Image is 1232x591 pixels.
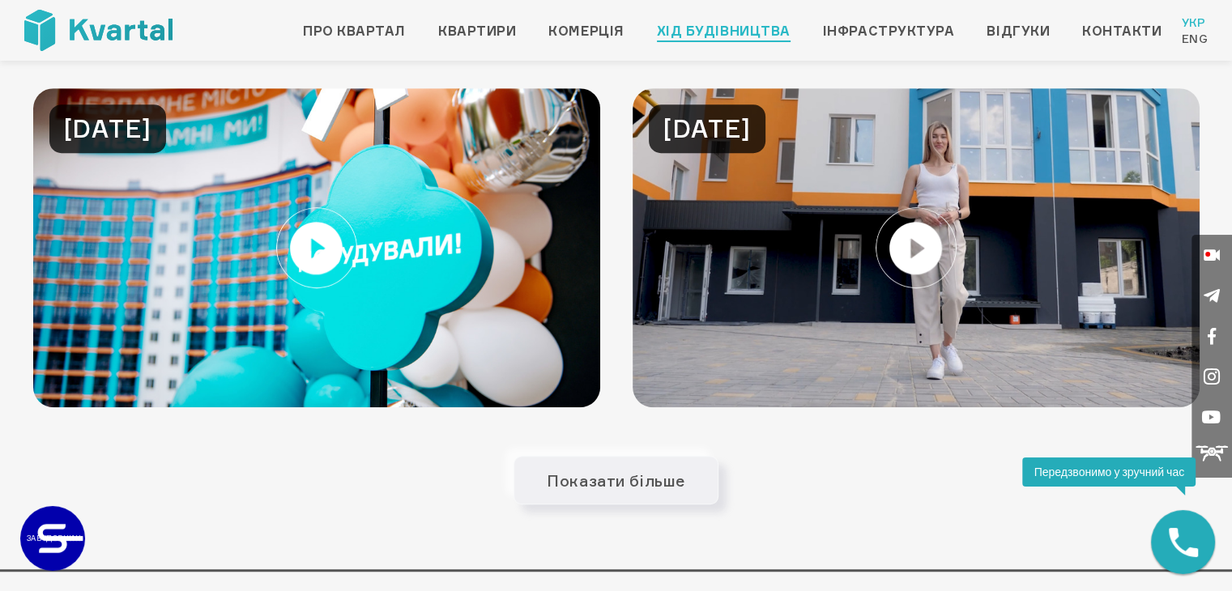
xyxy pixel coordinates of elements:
div: Передзвонимо у зручний час [1022,457,1196,487]
a: Eng [1181,31,1208,47]
a: Інфраструктура [823,21,955,40]
a: Хід будівництва [657,21,791,40]
a: ЗАБУДОВНИК [20,506,85,571]
a: Комерція [548,21,624,40]
a: Відгуки [987,21,1050,40]
text: ЗАБУДОВНИК [30,534,79,543]
img: Однокімнатна квартира у ЖК Kvartal в центрі міста з видом на Дніпро. [633,88,1200,407]
a: Укр [1181,15,1208,31]
a: Квартири [438,21,516,40]
img: Kvartal [24,10,173,51]
button: Показати більше [514,456,718,504]
a: Про квартал [303,21,406,40]
a: Контакти [1082,21,1162,40]
img: Свято фіналу будівництва ЖК Kvartal. [33,88,600,407]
